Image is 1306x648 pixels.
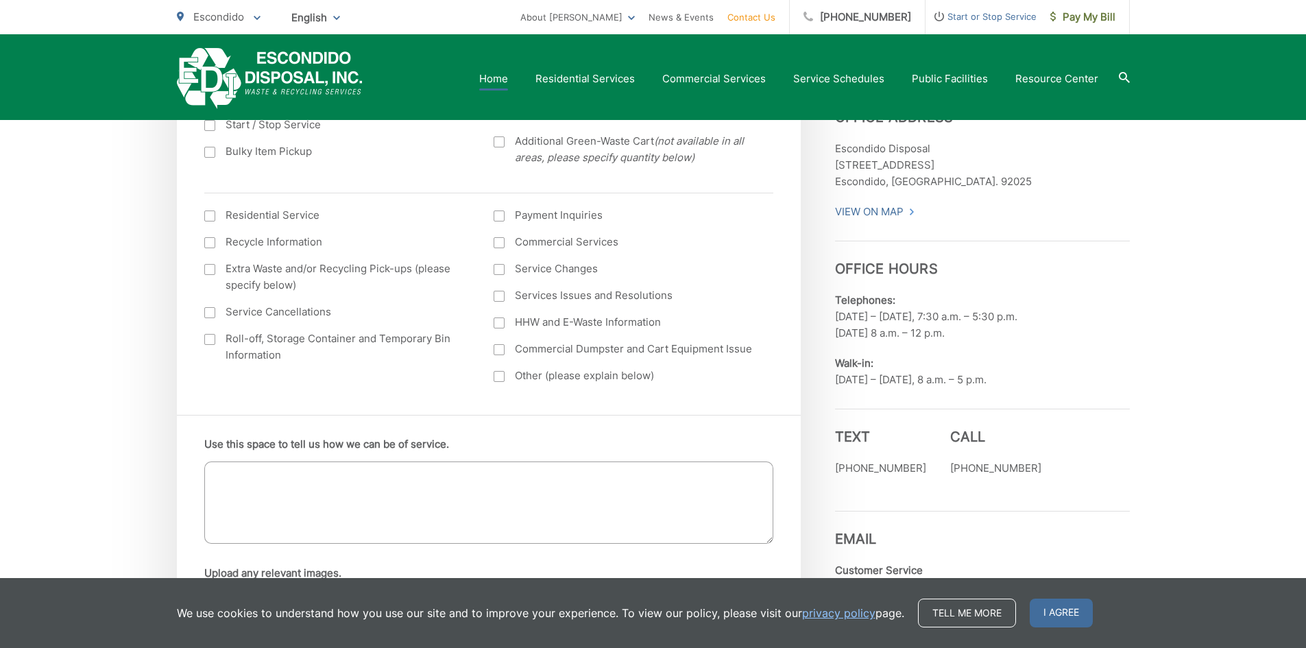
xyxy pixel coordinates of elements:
h3: Text [835,429,926,445]
a: Tell me more [918,599,1016,627]
label: Commercial Dumpster and Cart Equipment Issue [494,341,756,357]
span: I agree [1030,599,1093,627]
span: Pay My Bill [1050,9,1115,25]
a: Residential Services [535,71,635,87]
span: English [281,5,350,29]
label: Upload any relevant images. [204,567,341,579]
p: [DATE] – [DATE], 7:30 a.m. – 5:30 p.m. [DATE] 8 a.m. – 12 p.m. [835,292,1130,341]
a: News & Events [649,9,714,25]
p: Escondido Disposal [STREET_ADDRESS] Escondido, [GEOGRAPHIC_DATA]. 92025 [835,141,1130,190]
label: Bulky Item Pickup [204,143,467,160]
a: Home [479,71,508,87]
h3: Call [950,429,1041,445]
h3: Email [835,511,1130,547]
a: Contact Us [727,9,775,25]
b: Telephones: [835,293,895,307]
label: Other (please explain below) [494,368,756,384]
label: Recycle Information [204,234,467,250]
label: Residential Service [204,207,467,224]
h3: Office Hours [835,241,1130,277]
label: Extra Waste and/or Recycling Pick-ups (please specify below) [204,261,467,293]
label: Commercial Services [494,234,756,250]
span: Escondido [193,10,244,23]
a: Service Schedules [793,71,884,87]
p: [DATE] – [DATE], 8 a.m. – 5 p.m. [835,355,1130,388]
a: Public Facilities [912,71,988,87]
p: [PHONE_NUMBER] [950,460,1041,477]
label: Start / Stop Service [204,117,467,133]
p: [PHONE_NUMBER] [835,460,926,477]
b: Walk-in: [835,357,873,370]
label: Services Issues and Resolutions [494,287,756,304]
a: EDCD logo. Return to the homepage. [177,48,363,109]
label: Payment Inquiries [494,207,756,224]
label: Service Changes [494,261,756,277]
a: Resource Center [1015,71,1098,87]
span: Additional Green-Waste Cart [515,133,756,166]
label: Service Cancellations [204,304,467,320]
label: Roll-off, Storage Container and Temporary Bin Information [204,331,467,363]
a: View On Map [835,204,915,220]
a: Commercial Services [662,71,766,87]
p: We use cookies to understand how you use our site and to improve your experience. To view our pol... [177,605,904,621]
label: HHW and E-Waste Information [494,314,756,331]
label: Use this space to tell us how we can be of service. [204,438,449,451]
strong: Customer Service [835,564,923,577]
a: privacy policy [802,605,875,621]
a: About [PERSON_NAME] [520,9,635,25]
